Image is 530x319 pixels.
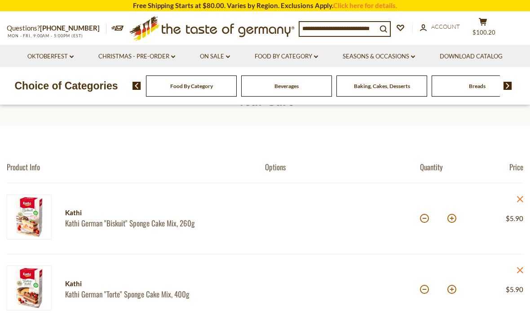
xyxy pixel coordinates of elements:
[170,83,213,89] a: Food By Category
[65,207,249,218] div: Kathi
[506,214,523,222] span: $5.90
[7,22,106,34] p: Questions?
[28,88,502,108] h1: Your Cart
[255,52,318,62] a: Food By Category
[469,18,496,40] button: $100.20
[265,162,420,172] div: Options
[472,162,523,172] div: Price
[420,22,460,32] a: Account
[469,83,486,89] a: Breads
[7,33,83,38] span: MON - FRI, 9:00AM - 5:00PM (EST)
[27,52,74,62] a: Oktoberfest
[506,285,523,293] span: $5.90
[132,82,141,90] img: previous arrow
[40,24,100,32] a: [PHONE_NUMBER]
[7,162,265,172] div: Product Info
[440,52,503,62] a: Download Catalog
[98,52,175,62] a: Christmas - PRE-ORDER
[343,52,415,62] a: Seasons & Occasions
[7,266,52,310] img: Kathi German "Torte" Sponge Cake Mix, 400g
[200,52,230,62] a: On Sale
[65,278,249,289] div: Kathi
[333,1,397,9] a: Click here for details.
[7,195,52,239] img: Kathi German "Biskuit" Sponge Cake Mix, 260g
[420,162,472,172] div: Quantity
[431,23,460,30] span: Account
[65,218,249,228] a: Kathi German "Biskuit" Sponge Cake Mix, 260g
[473,29,495,36] span: $100.20
[354,83,410,89] a: Baking, Cakes, Desserts
[503,82,512,90] img: next arrow
[274,83,299,89] a: Beverages
[65,289,249,299] a: Kathi German "Torte" Sponge Cake Mix, 400g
